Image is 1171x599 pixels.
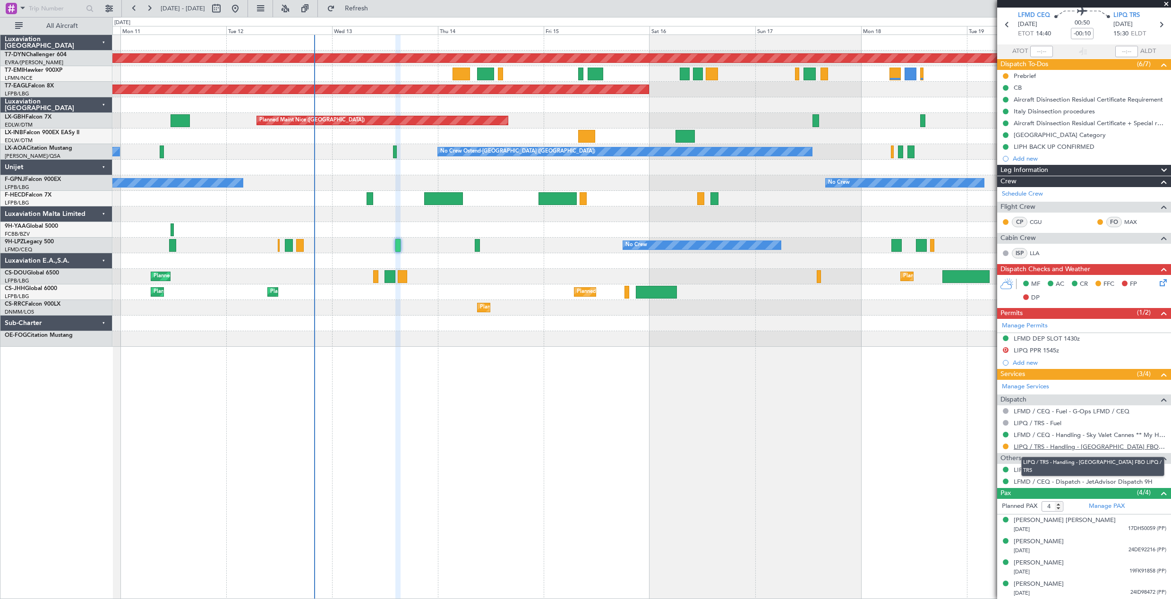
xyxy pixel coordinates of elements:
label: Planned PAX [1002,502,1037,511]
a: LFPB/LBG [5,293,29,300]
div: LFMD DEP SLOT 1430z [1014,334,1080,342]
div: [PERSON_NAME] [1014,558,1064,568]
span: Dispatch [1000,394,1026,405]
div: FO [1106,217,1122,227]
span: Crew [1000,176,1017,187]
div: Sat 16 [650,26,755,34]
a: LFPB/LBG [5,199,29,206]
span: Pax [1000,488,1011,499]
div: [PERSON_NAME] [PERSON_NAME] [1014,516,1116,525]
a: Manage PAX [1089,502,1125,511]
span: [DATE] [1014,568,1030,575]
div: LIPH BACK UP CONFIRMED [1014,143,1094,151]
a: LFMD / CEQ - Handling - Sky Valet Cannes ** My Handling**LFMD / CEQ [1014,431,1166,439]
a: EDLW/DTM [5,137,33,144]
span: 14:40 [1036,29,1051,39]
span: Refresh [337,5,376,12]
span: CS-DOU [5,270,27,276]
a: Manage Services [1002,382,1049,392]
span: FP [1130,280,1137,289]
div: Wed 13 [332,26,438,34]
span: Dispatch To-Dos [1000,59,1048,70]
div: Italy Disinsection procedures [1014,107,1095,115]
a: EDLW/DTM [5,121,33,128]
a: LIPQ / TRS - Handling - [GEOGRAPHIC_DATA] FBO LIPQ / TRS [1014,443,1166,451]
div: Mon 11 [120,26,226,34]
span: [DATE] [1014,526,1030,533]
span: [DATE] - [DATE] [161,4,205,13]
a: LFMD / CEQ - Dispatch - JetAdvisor Dispatch 9H [1014,478,1153,486]
div: Add new [1013,154,1166,163]
a: F-HECDFalcon 7X [5,192,51,198]
div: Aircraft Disinsection Residual Certificate + Special request [1014,119,1166,127]
div: CB [1014,84,1022,92]
span: LX-AOA [5,145,26,151]
div: CP [1012,217,1027,227]
div: Mon 18 [861,26,967,34]
div: No Crew [625,238,647,252]
span: T7-EAGL [5,83,28,89]
a: LFPB/LBG [5,277,29,284]
a: LIPQ / TRS - Pax Visa Requirements [1014,466,1114,474]
a: LLA [1030,249,1051,257]
a: T7-EMIHawker 900XP [5,68,62,73]
span: [DATE] [1014,547,1030,554]
span: Leg Information [1000,165,1048,176]
span: LX-INB [5,130,23,136]
span: LX-GBH [5,114,26,120]
a: FCBB/BZV [5,231,30,238]
div: LIPQ PPR 1545z [1014,346,1059,354]
span: F-HECD [5,192,26,198]
span: LIPQ TRS [1113,11,1140,20]
a: CS-DOUGlobal 6500 [5,270,59,276]
a: LFPB/LBG [5,184,29,191]
span: CS-RRC [5,301,25,307]
a: CGU [1030,218,1051,226]
a: Schedule Crew [1002,189,1043,199]
a: LFPB/LBG [5,90,29,97]
a: T7-DYNChallenger 604 [5,52,67,58]
span: ETOT [1018,29,1034,39]
span: ATOT [1012,47,1028,56]
a: [PERSON_NAME]/QSA [5,153,60,160]
span: [DATE] [1018,20,1037,29]
div: Tue 12 [226,26,332,34]
a: LFMD/CEQ [5,246,32,253]
span: 00:50 [1075,18,1090,28]
span: CS-JHH [5,286,25,291]
span: 24DE92216 (PP) [1128,546,1166,554]
a: LFMN/NCE [5,75,33,82]
a: OE-FOGCitation Mustang [5,333,73,338]
span: F-GPNJ [5,177,25,182]
a: Manage Permits [1002,321,1048,331]
span: ALDT [1140,47,1156,56]
span: FFC [1103,280,1114,289]
span: Services [1000,369,1025,380]
span: Flight Crew [1000,202,1035,213]
span: ELDT [1131,29,1146,39]
span: All Aircraft [25,23,100,29]
span: CR [1080,280,1088,289]
div: Planned Maint [GEOGRAPHIC_DATA] ([GEOGRAPHIC_DATA]) [577,285,726,299]
div: LIPQ / TRS - Handling - [GEOGRAPHIC_DATA] FBO LIPQ / TRS [1021,457,1164,476]
input: --:-- [1030,46,1053,57]
a: LX-GBHFalcon 7X [5,114,51,120]
button: D [1003,347,1009,353]
span: [DATE] [1113,20,1133,29]
a: T7-EAGLFalcon 8X [5,83,54,89]
div: [DATE] [114,19,130,27]
div: Planned Maint Lagos ([PERSON_NAME]) [480,300,578,315]
a: CS-JHHGlobal 6000 [5,286,57,291]
a: LIPQ / TRS - Fuel [1014,419,1061,427]
span: 17DH50059 (PP) [1128,525,1166,533]
a: LFMD / CEQ - Fuel - G-Ops LFMD / CEQ [1014,407,1129,415]
div: Planned Maint [GEOGRAPHIC_DATA] ([GEOGRAPHIC_DATA]) [154,285,302,299]
div: Planned Maint [GEOGRAPHIC_DATA] ([GEOGRAPHIC_DATA]) [154,269,302,283]
div: [GEOGRAPHIC_DATA] Category [1014,131,1106,139]
div: Prebrief [1014,72,1036,80]
div: Planned Maint [GEOGRAPHIC_DATA] ([GEOGRAPHIC_DATA]) [270,285,419,299]
div: Fri 15 [544,26,650,34]
span: 24ID98472 (PP) [1130,589,1166,597]
div: No Crew Ostend-[GEOGRAPHIC_DATA] ([GEOGRAPHIC_DATA]) [440,145,595,159]
div: Planned Maint Nice ([GEOGRAPHIC_DATA]) [259,113,365,128]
